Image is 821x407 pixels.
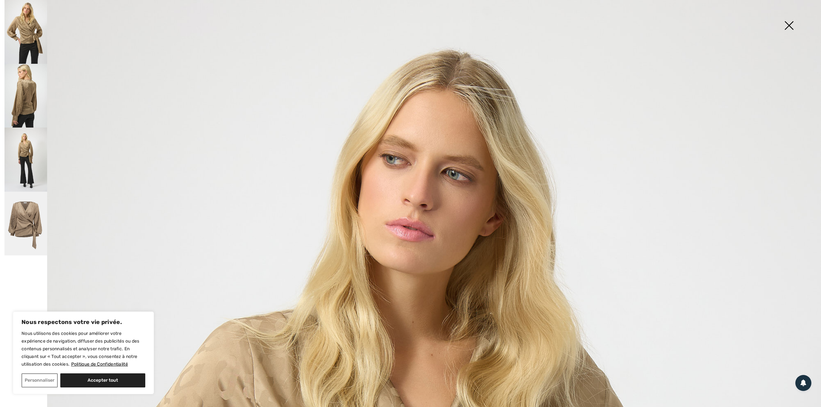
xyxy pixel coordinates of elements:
img: X [773,10,805,43]
button: Personnaliser [21,373,58,387]
span: Aide [14,4,27,10]
a: Politique de Confidentialité [71,361,128,367]
p: Nous utilisons des cookies pour améliorer votre expérience de navigation, diffuser des publicités... [21,330,145,368]
button: Accepter tout [60,373,145,387]
div: Nous respectons votre vie privée. [13,311,154,394]
img: Haut L&eacute;opard &agrave; Col V mod&egrave;le 254060. 4 [4,192,47,256]
p: Nous respectons votre vie privée. [21,318,145,326]
img: Haut L&eacute;opard &agrave; Col V mod&egrave;le 254060. 2 [4,64,47,128]
img: Haut L&eacute;opard &agrave; Col V mod&egrave;le 254060. 3 [4,128,47,191]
